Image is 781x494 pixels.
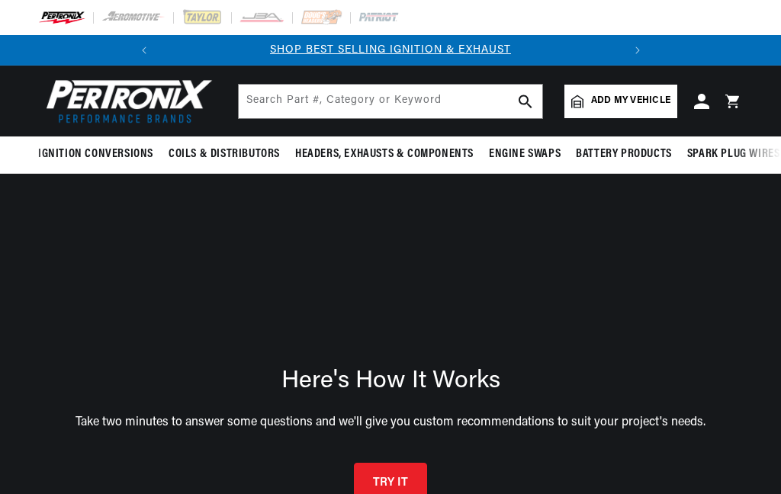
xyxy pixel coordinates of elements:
summary: Headers, Exhausts & Components [288,136,481,172]
span: Ignition Conversions [38,146,153,162]
a: SHOP BEST SELLING IGNITION & EXHAUST [270,44,511,56]
button: search button [509,85,542,118]
div: Announcement [159,42,622,59]
summary: Engine Swaps [481,136,568,172]
span: Engine Swaps [489,146,561,162]
div: Take two minutes to answer some questions and we'll give you custom recommendations to suit your ... [61,416,720,428]
span: Add my vehicle [591,94,670,108]
span: Coils & Distributors [169,146,280,162]
div: 1 of 2 [159,42,622,59]
summary: Coils & Distributors [161,136,288,172]
summary: Battery Products [568,136,680,172]
summary: Ignition Conversions [38,136,161,172]
input: Search Part #, Category or Keyword [239,85,542,118]
button: Translation missing: en.sections.announcements.previous_announcement [129,35,159,66]
a: Add my vehicle [564,85,677,118]
span: Battery Products [576,146,672,162]
span: Spark Plug Wires [687,146,780,162]
img: Pertronix [38,75,214,127]
div: Here's How It Works [61,369,720,393]
span: Headers, Exhausts & Components [295,146,474,162]
button: Translation missing: en.sections.announcements.next_announcement [622,35,653,66]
